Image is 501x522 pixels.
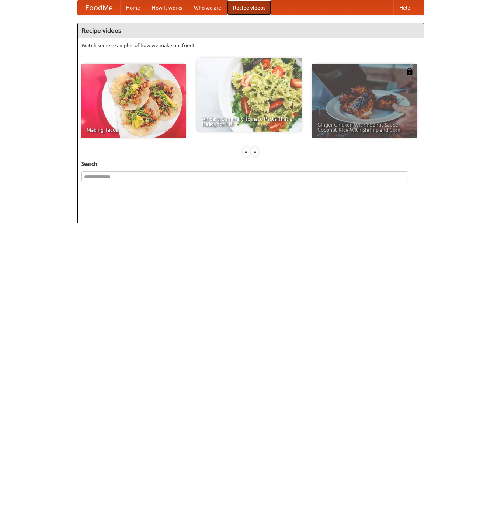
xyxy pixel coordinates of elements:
a: Home [120,0,146,15]
a: An Easy, Summery Tomato Pasta That's Ready for Fall [197,58,302,132]
a: FoodMe [78,0,120,15]
a: Making Tacos [81,64,186,138]
div: » [251,147,258,156]
a: Who we are [188,0,227,15]
a: Help [393,0,416,15]
a: Recipe videos [227,0,271,15]
p: Watch some examples of how we make our food! [81,42,420,49]
span: An Easy, Summery Tomato Pasta That's Ready for Fall [202,116,296,127]
img: 483408.png [406,68,413,75]
h4: Recipe videos [78,23,424,38]
span: Making Tacos [87,127,181,132]
a: How it works [146,0,188,15]
div: « [243,147,250,156]
h5: Search [81,160,420,167]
